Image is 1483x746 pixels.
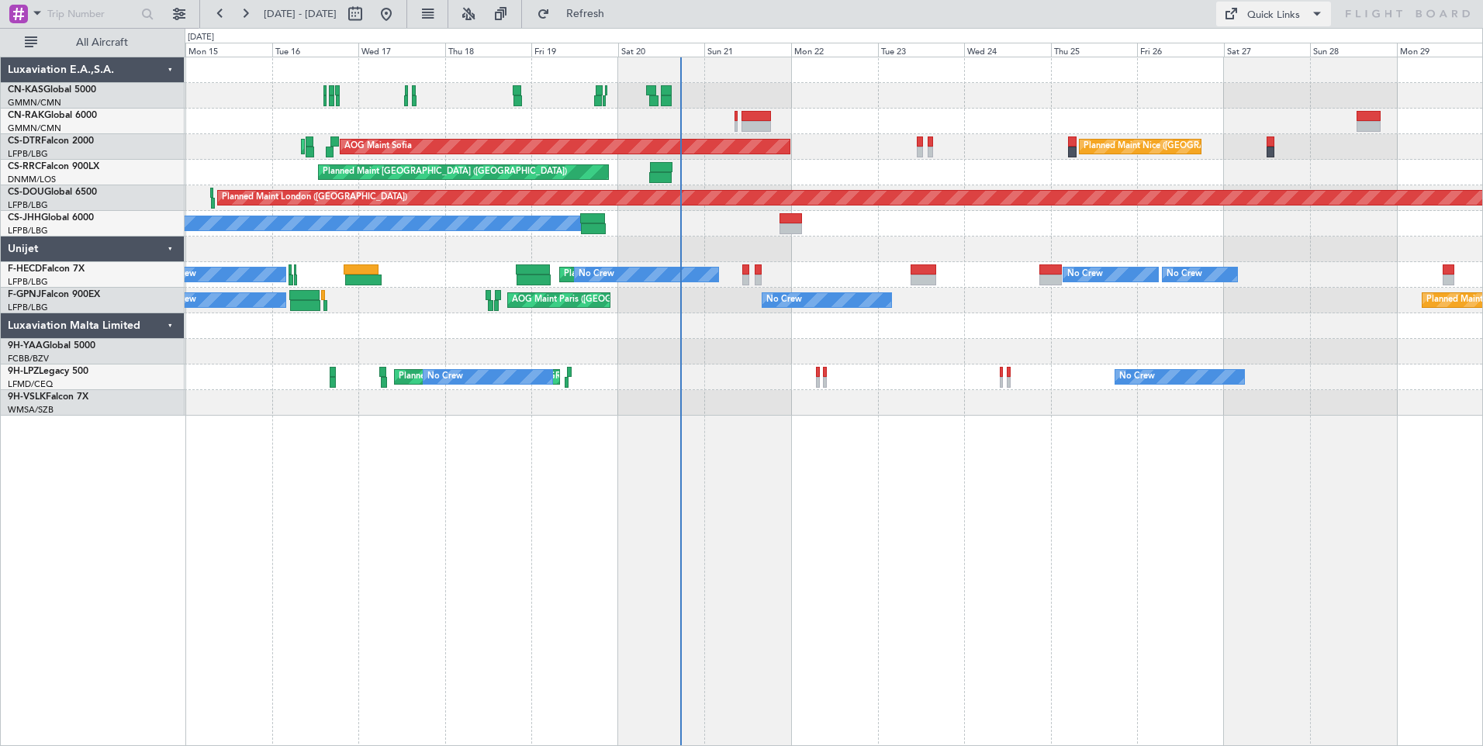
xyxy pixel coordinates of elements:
[530,2,623,26] button: Refresh
[8,213,94,223] a: CS-JHHGlobal 6000
[1067,263,1103,286] div: No Crew
[185,43,272,57] div: Mon 15
[8,136,41,146] span: CS-DTR
[8,225,48,237] a: LFPB/LBG
[8,264,85,274] a: F-HECDFalcon 7X
[1051,43,1138,57] div: Thu 25
[8,367,88,376] a: 9H-LPZLegacy 500
[1119,365,1155,389] div: No Crew
[17,30,168,55] button: All Aircraft
[222,186,407,209] div: Planned Maint London ([GEOGRAPHIC_DATA])
[8,136,94,146] a: CS-DTRFalcon 2000
[323,161,567,184] div: Planned Maint [GEOGRAPHIC_DATA] ([GEOGRAPHIC_DATA])
[8,353,49,364] a: FCBB/BZV
[1216,2,1331,26] button: Quick Links
[8,213,41,223] span: CS-JHH
[8,188,97,197] a: CS-DOUGlobal 6500
[8,367,39,376] span: 9H-LPZ
[8,341,43,351] span: 9H-YAA
[964,43,1051,57] div: Wed 24
[8,392,46,402] span: 9H-VSLK
[791,43,878,57] div: Mon 22
[8,264,42,274] span: F-HECD
[8,162,41,171] span: CS-RRC
[358,43,445,57] div: Wed 17
[8,392,88,402] a: 9H-VSLKFalcon 7X
[8,290,100,299] a: F-GPNJFalcon 900EX
[47,2,137,26] input: Trip Number
[8,111,97,120] a: CN-RAKGlobal 6000
[1310,43,1397,57] div: Sun 28
[512,288,675,312] div: AOG Maint Paris ([GEOGRAPHIC_DATA])
[1247,8,1300,23] div: Quick Links
[564,263,808,286] div: Planned Maint [GEOGRAPHIC_DATA] ([GEOGRAPHIC_DATA])
[8,123,61,134] a: GMMN/CMN
[188,31,214,44] div: [DATE]
[8,290,41,299] span: F-GPNJ
[8,85,43,95] span: CN-KAS
[344,135,412,158] div: AOG Maint Sofia
[40,37,164,48] span: All Aircraft
[8,85,96,95] a: CN-KASGlobal 5000
[8,199,48,211] a: LFPB/LBG
[427,365,463,389] div: No Crew
[8,302,48,313] a: LFPB/LBG
[8,341,95,351] a: 9H-YAAGlobal 5000
[1224,43,1311,57] div: Sat 27
[8,174,56,185] a: DNMM/LOS
[579,263,614,286] div: No Crew
[8,148,48,160] a: LFPB/LBG
[1084,135,1257,158] div: Planned Maint Nice ([GEOGRAPHIC_DATA])
[531,43,618,57] div: Fri 19
[1137,43,1224,57] div: Fri 26
[553,9,618,19] span: Refresh
[8,111,44,120] span: CN-RAK
[8,404,54,416] a: WMSA/SZB
[8,276,48,288] a: LFPB/LBG
[445,43,532,57] div: Thu 18
[618,43,705,57] div: Sat 20
[8,162,99,171] a: CS-RRCFalcon 900LX
[878,43,965,57] div: Tue 23
[399,365,618,389] div: Planned [GEOGRAPHIC_DATA] ([GEOGRAPHIC_DATA])
[8,188,44,197] span: CS-DOU
[8,378,53,390] a: LFMD/CEQ
[1167,263,1202,286] div: No Crew
[704,43,791,57] div: Sun 21
[272,43,359,57] div: Tue 16
[264,7,337,21] span: [DATE] - [DATE]
[8,97,61,109] a: GMMN/CMN
[766,288,802,312] div: No Crew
